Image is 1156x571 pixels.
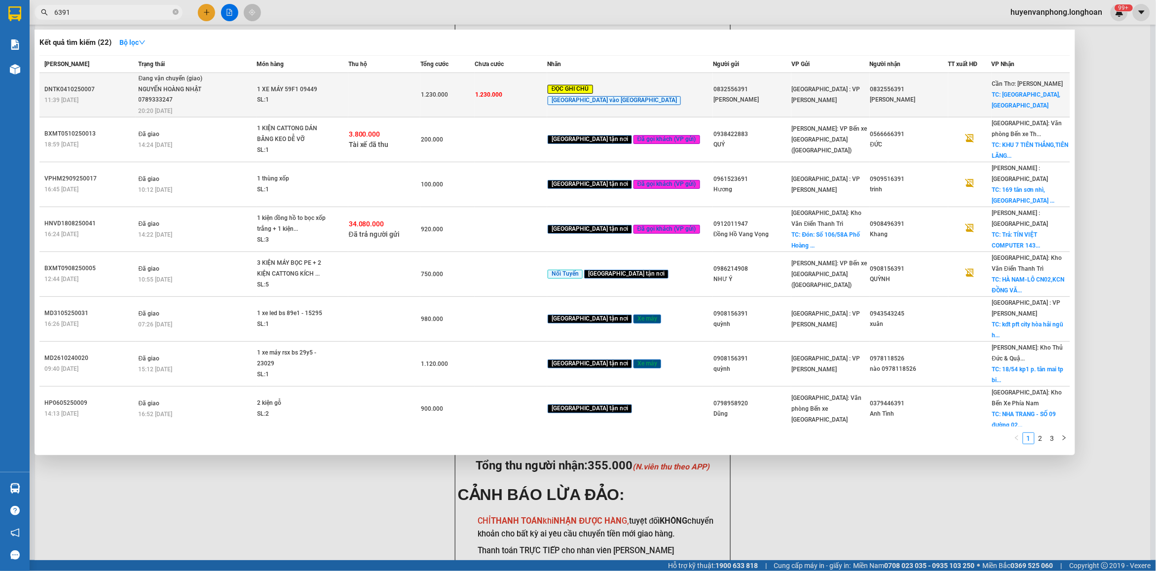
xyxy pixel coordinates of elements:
[992,210,1048,227] span: [PERSON_NAME] : [GEOGRAPHIC_DATA]
[992,276,1065,294] span: TC: HÀ NAM-LÔ CN02,KCN ĐỒNG VĂ...
[139,220,160,227] span: Đã giao
[1061,435,1067,441] span: right
[139,73,213,84] div: Đang vận chuyển (giao)
[870,140,948,150] div: ĐỨC
[870,398,948,409] div: 0379446391
[257,308,331,319] div: 1 xe led bs 89e1 - 15295
[8,6,21,21] img: logo-vxr
[257,123,331,144] div: 1 KIỆN CATTONG DÁN BĂNG KEO DỄ VỠ
[10,64,20,74] img: warehouse-icon
[139,265,160,272] span: Đã giao
[349,230,400,238] span: Đã trả người gửi
[870,409,948,419] div: Anh Tình
[713,364,791,374] div: quỳnh
[10,483,20,494] img: warehouse-icon
[173,8,179,17] span: close-circle
[139,355,160,362] span: Đã giao
[713,309,791,319] div: 0908156391
[44,231,78,238] span: 16:24 [DATE]
[257,235,331,246] div: SL: 3
[713,274,791,285] div: NHƯ Ý
[792,231,860,249] span: TC: Đón: Số 106/58A Phố Hoàng ...
[348,61,367,68] span: Thu hộ
[139,321,173,328] span: 07:26 [DATE]
[139,411,173,418] span: 16:52 [DATE]
[1058,432,1070,444] button: right
[1035,432,1046,444] li: 2
[992,61,1015,68] span: VP Nhận
[992,366,1064,384] span: TC: 18/54 kp1 p. tân mai tp bi...
[257,409,331,420] div: SL: 2
[992,411,1056,428] span: TC: NHA TRANG - SỐ 09 đường 02...
[112,35,153,50] button: Bộ lọcdown
[548,180,632,189] span: [GEOGRAPHIC_DATA] tận nơi
[10,528,20,537] span: notification
[634,359,661,368] span: Xe máy
[10,39,20,50] img: solution-icon
[713,140,791,150] div: QUÝ
[1023,433,1034,444] a: 1
[713,398,791,409] div: 0798958920
[870,219,948,229] div: 0908496391
[44,97,78,104] span: 11:39 [DATE]
[792,310,860,328] span: [GEOGRAPHIC_DATA] : VP [PERSON_NAME]
[39,37,112,48] h3: Kết quả tìm kiếm ( 22 )
[548,404,632,413] span: [GEOGRAPHIC_DATA] tận nơi
[870,274,948,285] div: QUỲNH
[870,61,901,68] span: Người nhận
[634,225,700,234] span: Đã gọi khách (VP gửi)
[792,394,862,423] span: [GEOGRAPHIC_DATA]: Văn phòng Bến xe [GEOGRAPHIC_DATA]
[44,186,78,193] span: 16:45 [DATE]
[992,344,1063,362] span: [PERSON_NAME]: Kho Thủ Đức & Quậ...
[634,180,700,189] span: Đã gọi khách (VP gửi)
[421,360,448,367] span: 1.120.000
[10,550,20,560] span: message
[257,369,331,380] div: SL: 1
[257,145,331,156] div: SL: 1
[139,84,213,106] div: NGUYẾN HOÀNG NHẬT 0789333247
[792,355,860,373] span: [GEOGRAPHIC_DATA] : VP [PERSON_NAME]
[713,84,791,95] div: 0832556391
[992,254,1062,272] span: [GEOGRAPHIC_DATA]: Kho Văn Điển Thanh Trì
[713,174,791,184] div: 0961523691
[713,95,791,105] div: [PERSON_NAME]
[634,135,700,144] span: Đã gọi khách (VP gửi)
[349,130,380,138] span: 3.800.000
[713,129,791,140] div: 0938422883
[548,225,632,234] span: [GEOGRAPHIC_DATA] tận nơi
[870,309,948,319] div: 0943543245
[713,354,791,364] div: 0908156391
[870,264,948,274] div: 0908156391
[420,61,448,68] span: Tổng cước
[870,354,948,364] div: 0978118526
[1011,432,1023,444] button: left
[44,129,136,139] div: BXMT0510250013
[713,409,791,419] div: Dũng
[173,9,179,15] span: close-circle
[139,107,173,114] span: 20:20 [DATE]
[41,9,48,16] span: search
[10,506,20,515] span: question-circle
[870,229,948,240] div: Khang
[792,176,860,193] span: [GEOGRAPHIC_DATA] : VP [PERSON_NAME]
[139,142,173,148] span: 14:24 [DATE]
[548,135,632,144] span: [GEOGRAPHIC_DATA] tận nơi
[992,321,1064,339] span: TC: kđt pft city hòa hải ngũ h...
[713,219,791,229] div: 0912011947
[870,364,948,374] div: nào 0978118526
[547,61,561,68] span: Nhãn
[1011,432,1023,444] li: Previous Page
[992,186,1055,204] span: TC: 169 tân sơn nhì,[GEOGRAPHIC_DATA] ...
[421,136,443,143] span: 200.000
[139,61,165,68] span: Trạng thái
[421,405,443,412] span: 900.000
[349,141,389,148] span: Tài xế đã thu
[257,319,331,330] div: SL: 1
[44,365,78,372] span: 09:40 [DATE]
[257,84,331,95] div: 1 XE MÁY 59F1 09449
[792,210,862,227] span: [GEOGRAPHIC_DATA]: Kho Văn Điển Thanh Trì
[139,186,173,193] span: 10:12 [DATE]
[44,321,78,327] span: 16:26 [DATE]
[44,174,136,184] div: VPHM2909250017
[421,181,443,188] span: 100.000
